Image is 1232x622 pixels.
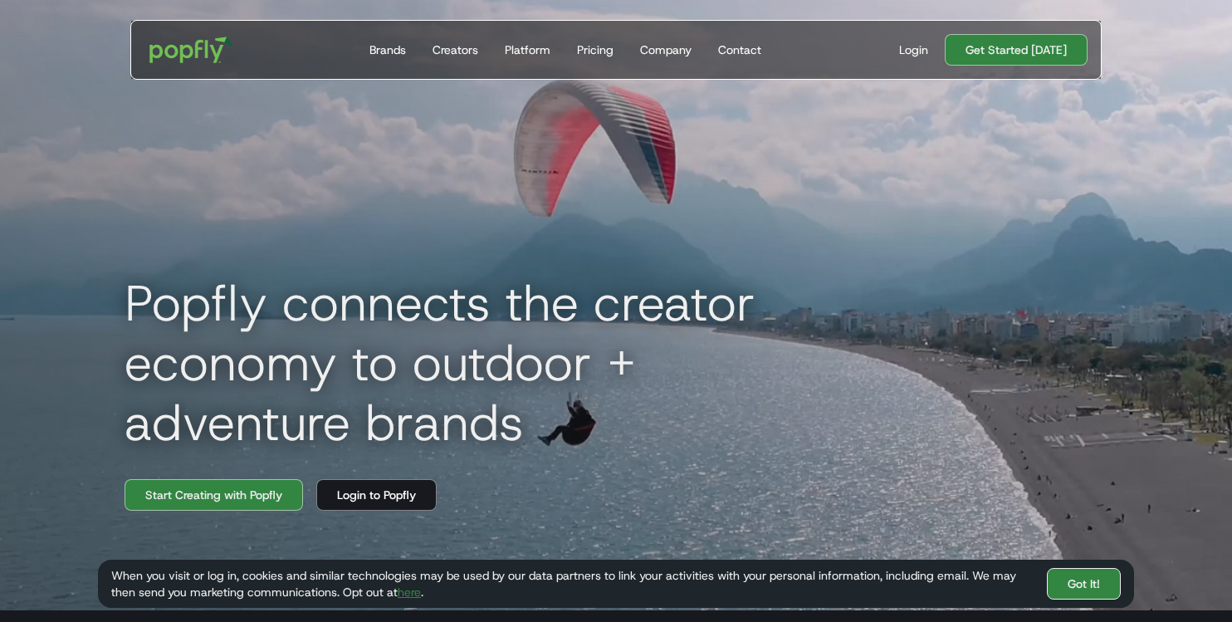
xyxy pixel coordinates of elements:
a: Pricing [570,21,620,79]
a: home [138,25,245,75]
a: Login [892,42,935,58]
div: Platform [505,42,550,58]
a: Start Creating with Popfly [125,479,303,511]
div: Contact [718,42,761,58]
a: Creators [426,21,485,79]
a: Platform [498,21,557,79]
a: Contact [711,21,768,79]
a: Brands [363,21,413,79]
a: Login to Popfly [316,479,437,511]
div: Brands [369,42,406,58]
a: Company [633,21,698,79]
div: Pricing [577,42,614,58]
a: Got It! [1047,568,1121,600]
div: Login [899,42,928,58]
div: Creators [433,42,478,58]
div: Company [640,42,692,58]
div: When you visit or log in, cookies and similar technologies may be used by our data partners to li... [111,567,1034,600]
a: Get Started [DATE] [945,34,1088,66]
a: here [398,585,421,600]
h1: Popfly connects the creator economy to outdoor + adventure brands [111,273,858,453]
